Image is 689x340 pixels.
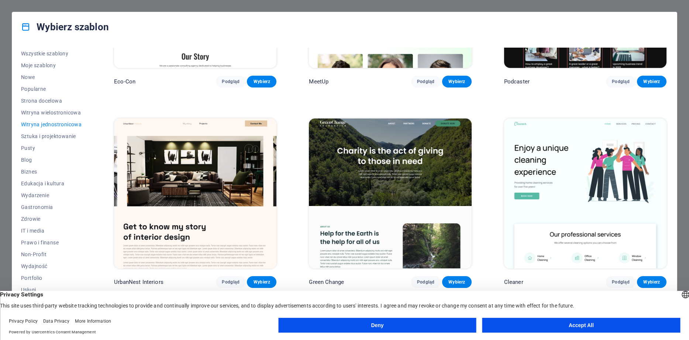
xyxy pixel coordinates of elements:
[114,278,163,286] p: UrbanNest Interiors
[448,79,466,85] span: Wybierz
[21,287,82,293] span: Usługi
[606,76,635,87] button: Podgląd
[216,276,245,288] button: Podgląd
[643,279,661,285] span: Wybierz
[411,76,441,87] button: Podgląd
[21,119,82,130] button: Witryna jednostronicowa
[21,275,82,281] span: Portfolio
[21,216,82,222] span: Zdrowie
[21,260,82,272] button: Wydajność
[21,225,82,237] button: IT i media
[21,192,82,198] span: Wydarzenie
[21,240,82,245] span: Prawo i finanse
[21,169,82,175] span: Biznes
[21,133,82,139] span: Sztuka i projektowanie
[504,78,530,85] p: Podcaster
[21,51,82,56] span: Wszystkie szablony
[247,76,276,87] button: Wybierz
[21,237,82,248] button: Prawo i finanse
[309,119,471,268] img: Green Change
[21,130,82,142] button: Sztuka i projektowanie
[21,157,82,163] span: Blog
[216,76,245,87] button: Podgląd
[637,76,666,87] button: Wybierz
[637,276,666,288] button: Wybierz
[411,276,441,288] button: Podgląd
[643,79,661,85] span: Wybierz
[21,213,82,225] button: Zdrowie
[253,79,271,85] span: Wybierz
[606,276,635,288] button: Podgląd
[448,279,466,285] span: Wybierz
[21,107,82,119] button: Witryna wielostronicowa
[21,251,82,257] span: Non-Profit
[21,95,82,107] button: Strona docelowa
[21,62,82,68] span: Moje szablony
[21,166,82,178] button: Biznes
[21,263,82,269] span: Wydajność
[612,279,630,285] span: Podgląd
[21,110,82,116] span: Witryna wielostronicowa
[21,98,82,104] span: Strona docelowa
[612,79,630,85] span: Podgląd
[21,284,82,296] button: Usługi
[21,59,82,71] button: Moje szablony
[114,78,135,85] p: Eco-Con
[21,48,82,59] button: Wszystkie szablony
[21,228,82,234] span: IT i media
[21,204,82,210] span: Gastronomia
[504,119,666,268] img: Cleaner
[442,276,472,288] button: Wybierz
[222,79,240,85] span: Podgląd
[21,21,109,33] h4: Wybierz szablon
[114,119,276,268] img: UrbanNest Interiors
[253,279,271,285] span: Wybierz
[247,276,276,288] button: Wybierz
[309,278,344,286] p: Green Change
[21,178,82,189] button: Edukacja i kultura
[21,71,82,83] button: Nowe
[21,181,82,186] span: Edukacja i kultura
[21,86,82,92] span: Popularne
[21,201,82,213] button: Gastronomia
[21,189,82,201] button: Wydarzenie
[21,142,82,154] button: Pusty
[21,121,82,127] span: Witryna jednostronicowa
[222,279,240,285] span: Podgląd
[21,272,82,284] button: Portfolio
[21,145,82,151] span: Pusty
[21,248,82,260] button: Non-Profit
[442,76,472,87] button: Wybierz
[21,74,82,80] span: Nowe
[504,278,523,286] p: Cleaner
[21,83,82,95] button: Popularne
[417,279,435,285] span: Podgląd
[21,154,82,166] button: Blog
[417,79,435,85] span: Podgląd
[309,78,328,85] p: MeetUp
